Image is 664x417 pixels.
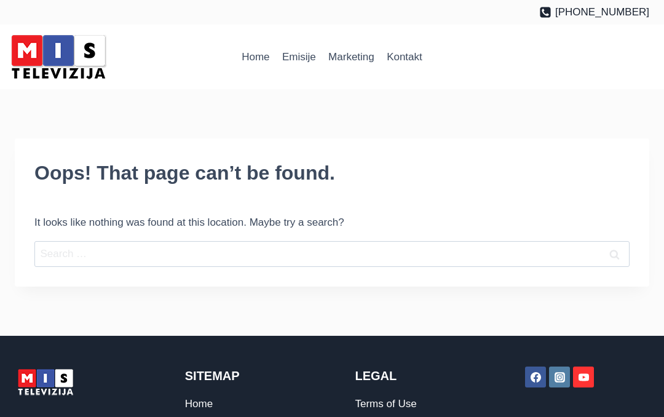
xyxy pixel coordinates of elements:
[34,214,630,231] p: It looks like nothing was found at this location. Maybe try a search?
[34,158,630,188] h1: Oops! That page can’t be found.
[355,398,417,410] a: Terms of Use
[573,367,594,387] a: YouTube
[539,4,649,20] a: [PHONE_NUMBER]
[381,42,429,72] a: Kontakt
[322,42,381,72] a: Marketing
[555,4,649,20] span: [PHONE_NUMBER]
[235,42,429,72] nav: Primary
[549,367,570,387] a: Instagram
[6,31,111,83] img: MIS Television
[355,367,480,385] h2: Legal
[185,367,309,385] h2: Sitemap
[235,42,276,72] a: Home
[525,367,546,387] a: Facebook
[599,241,630,268] input: Search
[276,42,322,72] a: Emisije
[185,398,213,410] a: Home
